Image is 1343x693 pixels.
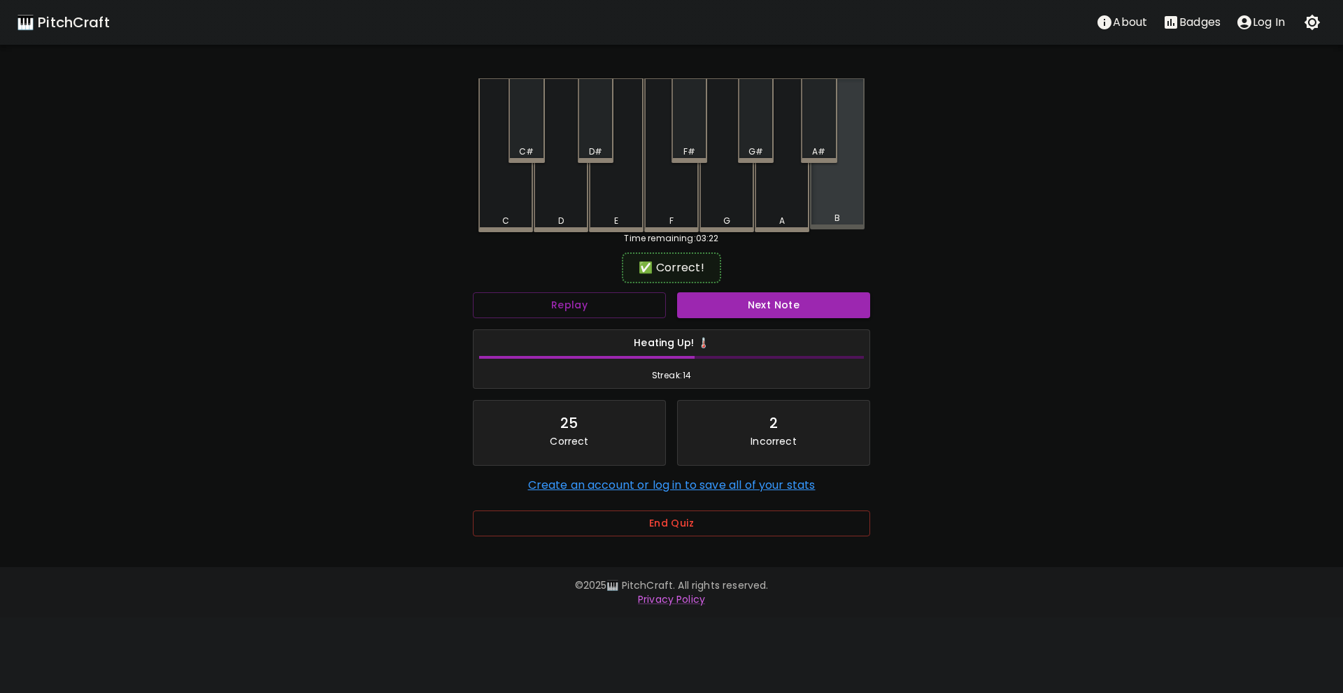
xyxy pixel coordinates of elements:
div: 25 [560,412,578,434]
div: D [558,215,564,227]
div: E [614,215,618,227]
button: account of current user [1228,8,1293,36]
button: Next Note [677,292,870,318]
a: 🎹 PitchCraft [17,11,110,34]
div: G# [748,145,763,158]
div: D# [589,145,602,158]
button: Stats [1155,8,1228,36]
a: Privacy Policy [638,592,705,606]
div: Time remaining: 03:22 [478,232,865,245]
p: Log In [1253,14,1285,31]
div: ✅ Correct! [629,259,714,276]
button: End Quiz [473,510,870,536]
div: G [723,215,730,227]
div: C# [519,145,534,158]
div: F# [683,145,695,158]
div: A# [812,145,825,158]
p: © 2025 🎹 PitchCraft. All rights reserved. [269,578,1074,592]
p: About [1113,14,1147,31]
div: C [502,215,509,227]
div: A [779,215,785,227]
p: Correct [550,434,588,448]
h6: Heating Up! 🌡️ [479,336,864,351]
button: About [1088,8,1155,36]
p: Badges [1179,14,1221,31]
div: 2 [769,412,778,434]
p: Incorrect [751,434,796,448]
a: Create an account or log in to save all of your stats [528,477,816,493]
span: Streak: 14 [479,369,864,383]
div: F [669,215,674,227]
button: Replay [473,292,666,318]
div: B [834,212,840,224]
